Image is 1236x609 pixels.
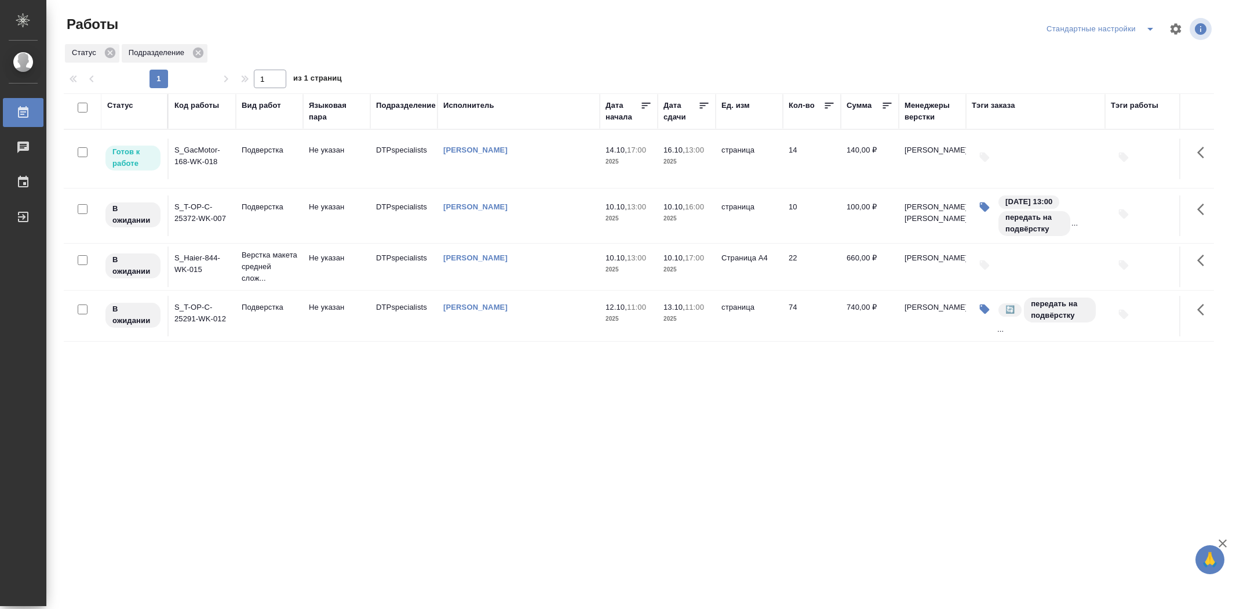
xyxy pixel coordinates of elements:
[972,144,997,170] button: Добавить тэги
[64,15,118,34] span: Работы
[303,296,370,336] td: Не указан
[1190,139,1218,166] button: Здесь прячутся важные кнопки
[112,146,154,169] p: Готов к работе
[847,100,872,111] div: Сумма
[663,146,685,154] p: 16.10,
[242,249,297,284] p: Верстка макета средней слож...
[841,246,899,287] td: 660,00 ₽
[997,296,1099,335] div: 🔄️, передать на подвёрстку, 12.10.2025 11:00
[841,195,899,236] td: 100,00 ₽
[376,100,436,111] div: Подразделение
[443,253,508,262] a: [PERSON_NAME]
[370,246,437,287] td: DTPspecialists
[104,144,162,172] div: Исполнитель может приступить к работе
[169,246,236,287] td: S_Haier-844-WK-015
[716,246,783,287] td: Страница А4
[685,253,704,262] p: 17:00
[663,253,685,262] p: 10.10,
[1111,100,1158,111] div: Тэги работы
[663,202,685,211] p: 10.10,
[606,313,652,325] p: 2025
[293,71,342,88] span: из 1 страниц
[370,195,437,236] td: DTPspecialists
[663,100,698,123] div: Дата сдачи
[1005,196,1052,208] p: [DATE] 13:00
[606,253,627,262] p: 10.10,
[1111,201,1136,227] button: Добавить тэги
[1005,304,1015,316] p: 🔄️
[1195,545,1224,574] button: 🙏
[972,252,997,278] button: Добавить тэги
[606,202,627,211] p: 10.10,
[972,296,997,322] button: Изменить тэги
[663,156,710,168] p: 2025
[716,296,783,336] td: страница
[841,139,899,179] td: 140,00 ₽
[72,47,100,59] p: Статус
[685,202,704,211] p: 16:00
[303,139,370,179] td: Не указан
[627,303,646,311] p: 11:00
[1044,20,1162,38] div: split button
[174,100,219,111] div: Код работы
[169,296,236,336] td: S_T-OP-C-25291-WK-012
[721,100,750,111] div: Ед. изм
[627,253,646,262] p: 13:00
[112,203,154,226] p: В ожидании
[606,146,627,154] p: 14.10,
[789,100,815,111] div: Кол-во
[242,201,297,213] p: Подверстка
[303,246,370,287] td: Не указан
[1200,548,1220,572] span: 🙏
[783,246,841,287] td: 22
[1190,18,1214,40] span: Посмотреть информацию
[716,195,783,236] td: страница
[1111,144,1136,170] button: Добавить тэги
[905,302,960,313] p: [PERSON_NAME]
[663,264,710,275] p: 2025
[169,139,236,179] td: S_GacMotor-168-WK-018
[905,252,960,264] p: [PERSON_NAME]
[606,264,652,275] p: 2025
[1005,212,1063,235] p: передать на подвёрстку
[685,303,704,311] p: 11:00
[905,201,960,224] p: [PERSON_NAME], [PERSON_NAME]
[1190,246,1218,274] button: Здесь прячутся важные кнопки
[112,303,154,327] p: В ожидании
[443,146,508,154] a: [PERSON_NAME]
[169,195,236,236] td: S_T-OP-C-25372-WK-007
[122,44,207,63] div: Подразделение
[65,44,119,63] div: Статус
[104,302,162,329] div: Исполнитель назначен, приступать к работе пока рано
[370,296,437,336] td: DTPspecialists
[606,303,627,311] p: 12.10,
[1190,296,1218,324] button: Здесь прячутся важные кнопки
[606,100,640,123] div: Дата начала
[663,303,685,311] p: 13.10,
[627,146,646,154] p: 17:00
[443,202,508,211] a: [PERSON_NAME]
[112,254,154,277] p: В ожидании
[1111,252,1136,278] button: Добавить тэги
[716,139,783,179] td: страница
[443,100,494,111] div: Исполнитель
[783,139,841,179] td: 14
[606,156,652,168] p: 2025
[104,252,162,280] div: Исполнитель назначен, приступать к работе пока рано
[972,100,1015,111] div: Тэги заказа
[309,100,364,123] div: Языковая пара
[905,144,960,156] p: [PERSON_NAME]
[905,100,960,123] div: Менеджеры верстки
[663,213,710,224] p: 2025
[1162,15,1190,43] span: Настроить таблицу
[104,201,162,229] div: Исполнитель назначен, приступать к работе пока рано
[303,195,370,236] td: Не указан
[242,100,281,111] div: Вид работ
[783,195,841,236] td: 10
[606,213,652,224] p: 2025
[242,144,297,156] p: Подверстка
[841,296,899,336] td: 740,00 ₽
[685,146,704,154] p: 13:00
[663,313,710,325] p: 2025
[1190,195,1218,223] button: Здесь прячутся важные кнопки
